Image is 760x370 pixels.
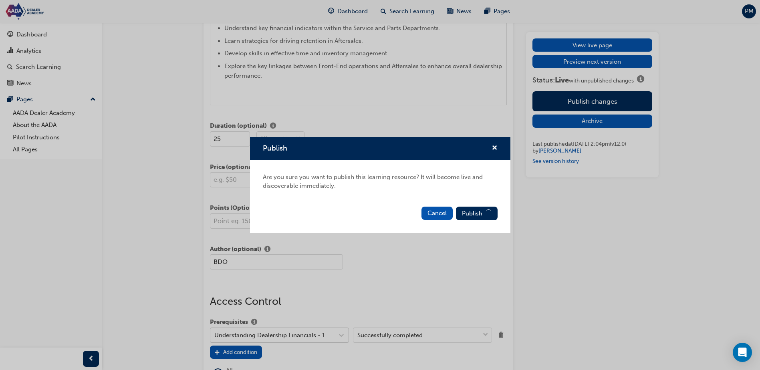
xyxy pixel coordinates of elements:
[250,137,510,233] div: Publish
[733,343,752,362] div: Open Intercom Messenger
[263,144,287,153] span: Publish
[250,160,510,203] div: Are you sure you want to publish this learning resource? It will become live and discoverable imm...
[421,207,453,220] button: Cancel
[456,207,498,220] button: Publish
[492,143,498,153] button: cross-icon
[462,210,482,217] span: Publish
[492,145,498,152] span: cross-icon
